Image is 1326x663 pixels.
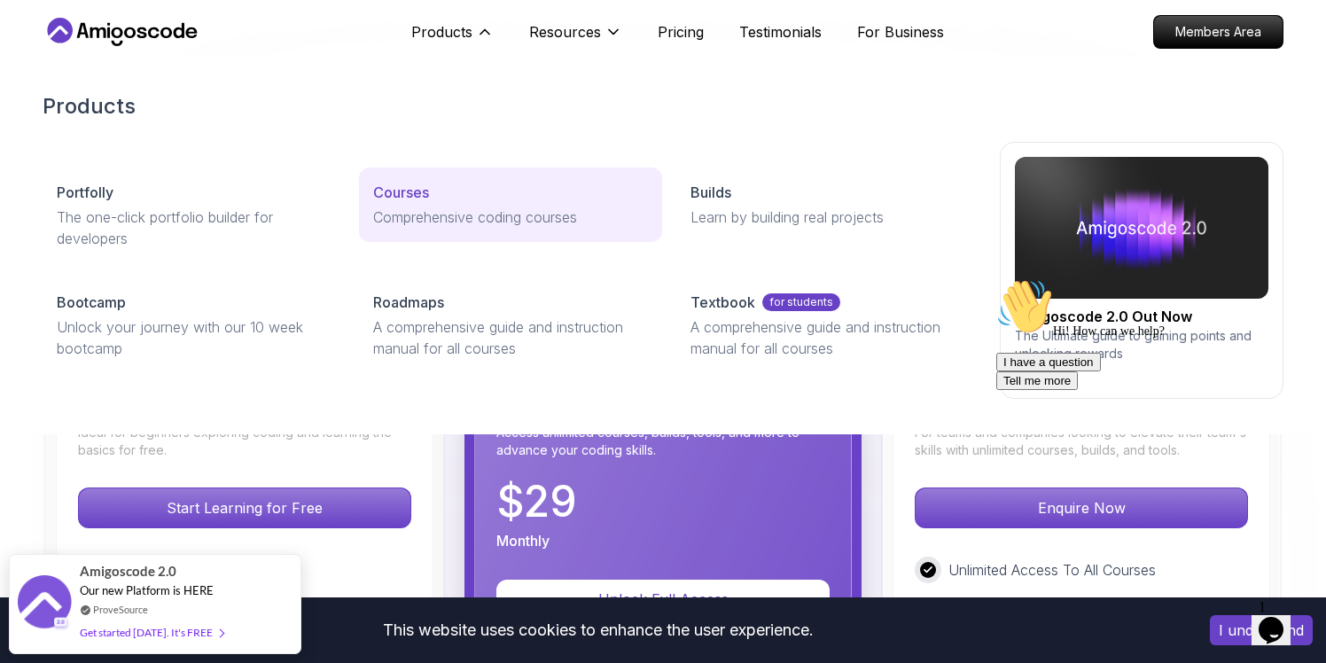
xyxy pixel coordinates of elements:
[78,499,411,517] a: Start Learning for Free
[7,100,89,119] button: Tell me more
[1015,157,1268,299] img: amigoscode 2.0
[7,7,64,64] img: :wave:
[57,292,126,313] p: Bootcamp
[1252,592,1308,645] iframe: chat widget
[496,480,577,523] p: $ 29
[93,602,148,617] a: ProveSource
[518,589,808,610] p: Unlock Full Access
[359,277,661,373] a: RoadmapsA comprehensive guide and instruction manual for all courses
[690,207,964,228] p: Learn by building real projects
[80,561,176,581] span: Amigoscode 2.0
[359,168,661,242] a: CoursesComprehensive coding courses
[496,424,830,459] p: Access unlimited courses, builds, tools, and more to advance your coding skills.
[7,82,112,100] button: I have a question
[529,21,601,43] p: Resources
[496,590,830,608] a: Unlock Full Access
[78,424,411,459] p: Ideal for beginners exploring coding and learning the basics for free.
[676,277,979,373] a: Textbookfor studentsA comprehensive guide and instruction manual for all courses
[762,293,840,311] p: for students
[57,316,331,359] p: Unlock your journey with our 10 week bootcamp
[989,271,1308,583] iframe: chat widget
[948,559,1156,581] p: Unlimited Access To All Courses
[57,207,331,249] p: The one-click portfolio builder for developers
[411,21,472,43] p: Products
[1000,142,1283,399] a: amigoscode 2.0Amigoscode 2.0 Out NowThe Ultimate guide to gaining points and unlocking rewards[DATE]
[7,53,175,66] span: Hi! How can we help?
[373,292,444,313] p: Roadmaps
[1153,15,1283,49] a: Members Area
[676,168,979,242] a: BuildsLearn by building real projects
[915,499,1248,517] a: Enquire Now
[916,488,1247,527] p: Enquire Now
[658,21,704,43] a: Pricing
[80,622,223,643] div: Get started [DATE]. It's FREE
[80,583,214,597] span: Our new Platform is HERE
[690,316,964,359] p: A comprehensive guide and instruction manual for all courses
[857,21,944,43] a: For Business
[411,21,494,57] button: Products
[739,21,822,43] a: Testimonials
[1210,615,1313,645] button: Accept cookies
[373,207,647,228] p: Comprehensive coding courses
[496,530,550,551] p: Monthly
[7,7,326,119] div: 👋Hi! How can we help?I have a questionTell me more
[496,580,830,619] button: Unlock Full Access
[915,487,1248,528] button: Enquire Now
[1154,16,1283,48] p: Members Area
[529,21,622,57] button: Resources
[915,424,1248,459] p: For teams and companies looking to elevate their team's skills with unlimited courses, builds, an...
[373,316,647,359] p: A comprehensive guide and instruction manual for all courses
[13,611,1183,650] div: This website uses cookies to enhance the user experience.
[18,575,71,633] img: provesource social proof notification image
[43,168,345,263] a: PortfollyThe one-click portfolio builder for developers
[43,277,345,373] a: BootcampUnlock your journey with our 10 week bootcamp
[79,488,410,527] p: Start Learning for Free
[57,182,113,203] p: Portfolly
[690,292,755,313] p: Textbook
[373,182,429,203] p: Courses
[78,487,411,528] button: Start Learning for Free
[690,182,731,203] p: Builds
[43,92,1283,121] h2: Products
